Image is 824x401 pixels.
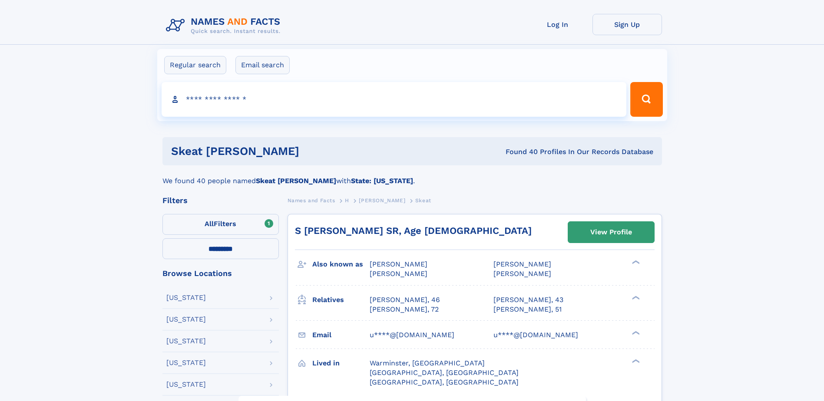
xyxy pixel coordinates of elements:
[205,220,214,228] span: All
[370,368,519,377] span: [GEOGRAPHIC_DATA], [GEOGRAPHIC_DATA]
[630,82,662,117] button: Search Button
[523,14,592,35] a: Log In
[630,260,640,265] div: ❯
[630,330,640,335] div: ❯
[370,270,427,278] span: [PERSON_NAME]
[345,197,349,204] span: H
[312,257,370,272] h3: Also known as
[235,56,290,74] label: Email search
[590,222,632,242] div: View Profile
[162,14,288,37] img: Logo Names and Facts
[166,316,206,323] div: [US_STATE]
[164,56,226,74] label: Regular search
[166,381,206,388] div: [US_STATE]
[295,225,532,236] a: S [PERSON_NAME] SR, Age [DEMOGRAPHIC_DATA]
[171,146,403,157] h1: skeat [PERSON_NAME]
[493,270,551,278] span: [PERSON_NAME]
[359,197,405,204] span: [PERSON_NAME]
[162,197,279,204] div: Filters
[568,222,654,243] a: View Profile
[312,293,370,307] h3: Relatives
[351,177,413,185] b: State: [US_STATE]
[162,165,662,186] div: We found 40 people named with .
[166,294,206,301] div: [US_STATE]
[370,260,427,268] span: [PERSON_NAME]
[630,358,640,364] div: ❯
[162,270,279,277] div: Browse Locations
[345,195,349,206] a: H
[493,295,563,305] a: [PERSON_NAME], 43
[402,147,653,157] div: Found 40 Profiles In Our Records Database
[415,197,431,204] span: Skeat
[370,305,439,314] a: [PERSON_NAME], 72
[370,378,519,386] span: [GEOGRAPHIC_DATA], [GEOGRAPHIC_DATA]
[162,214,279,235] label: Filters
[370,359,485,367] span: Warminster, [GEOGRAPHIC_DATA]
[630,295,640,300] div: ❯
[493,305,562,314] a: [PERSON_NAME], 51
[592,14,662,35] a: Sign Up
[312,328,370,342] h3: Email
[370,295,440,305] a: [PERSON_NAME], 46
[256,177,336,185] b: Skeat [PERSON_NAME]
[162,82,627,117] input: search input
[288,195,335,206] a: Names and Facts
[359,195,405,206] a: [PERSON_NAME]
[493,260,551,268] span: [PERSON_NAME]
[166,359,206,366] div: [US_STATE]
[166,338,206,345] div: [US_STATE]
[312,356,370,371] h3: Lived in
